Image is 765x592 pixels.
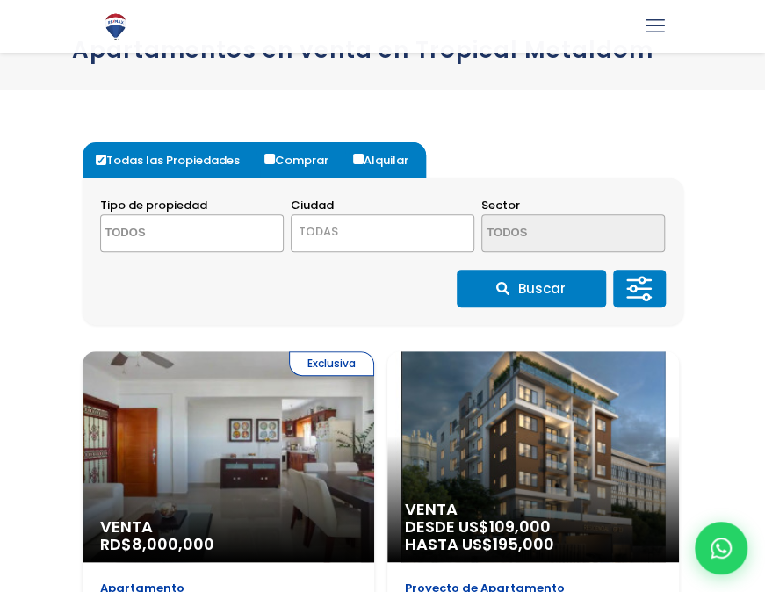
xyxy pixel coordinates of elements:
[91,142,257,178] label: Todas las Propiedades
[299,223,338,240] span: TODAS
[640,11,670,41] a: mobile menu
[405,501,661,518] span: Venta
[291,214,474,252] span: TODAS
[457,270,606,307] button: Buscar
[264,154,275,164] input: Comprar
[405,536,661,553] span: HASTA US$
[289,351,374,376] span: Exclusiva
[101,215,250,253] textarea: Search
[260,142,346,178] label: Comprar
[292,220,473,244] span: TODAS
[291,197,334,213] span: Ciudad
[489,516,551,538] span: 109,000
[100,518,357,536] span: Venta
[493,533,554,555] span: 195,000
[100,197,207,213] span: Tipo de propiedad
[349,142,426,178] label: Alquilar
[132,533,214,555] span: 8,000,000
[100,11,131,42] img: Logo de REMAX
[100,533,214,555] span: RD$
[353,154,364,164] input: Alquilar
[96,155,106,165] input: Todas las Propiedades
[72,37,694,63] h1: Apartamentos en venta en Tropical Metaldom
[482,215,631,253] textarea: Search
[405,518,661,553] span: DESDE US$
[481,197,520,213] span: Sector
